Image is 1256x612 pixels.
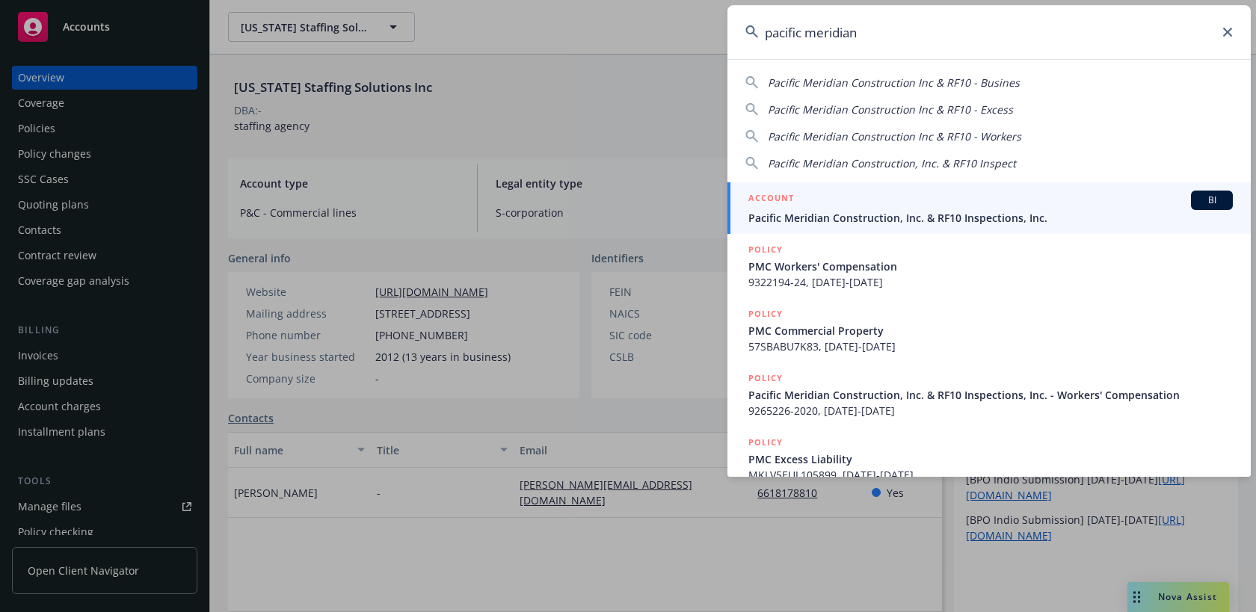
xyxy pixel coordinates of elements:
[748,387,1233,403] span: Pacific Meridian Construction, Inc. & RF10 Inspections, Inc. - Workers' Compensation
[1197,194,1227,207] span: BI
[768,75,1020,90] span: Pacific Meridian Construction Inc & RF10 - Busines
[748,274,1233,290] span: 9322194-24, [DATE]-[DATE]
[748,451,1233,467] span: PMC Excess Liability
[748,259,1233,274] span: PMC Workers' Compensation
[727,362,1251,427] a: POLICYPacific Meridian Construction, Inc. & RF10 Inspections, Inc. - Workers' Compensation9265226...
[748,323,1233,339] span: PMC Commercial Property
[727,182,1251,234] a: ACCOUNTBIPacific Meridian Construction, Inc. & RF10 Inspections, Inc.
[768,129,1021,143] span: Pacific Meridian Construction Inc & RF10 - Workers
[748,242,783,257] h5: POLICY
[748,435,783,450] h5: POLICY
[748,191,794,208] h5: ACCOUNT
[727,234,1251,298] a: POLICYPMC Workers' Compensation9322194-24, [DATE]-[DATE]
[768,156,1016,170] span: Pacific Meridian Construction, Inc. & RF10 Inspect
[748,403,1233,418] span: 9265226-2020, [DATE]-[DATE]
[748,339,1233,354] span: 57SBABU7K83, [DATE]-[DATE]
[727,427,1251,491] a: POLICYPMC Excess LiabilityMKLV5EUL105899, [DATE]-[DATE]
[727,298,1251,362] a: POLICYPMC Commercial Property57SBABU7K83, [DATE]-[DATE]
[748,467,1233,483] span: MKLV5EUL105899, [DATE]-[DATE]
[768,102,1013,117] span: Pacific Meridian Construction Inc & RF10 - Excess
[748,371,783,386] h5: POLICY
[748,210,1233,226] span: Pacific Meridian Construction, Inc. & RF10 Inspections, Inc.
[727,5,1251,59] input: Search...
[748,306,783,321] h5: POLICY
